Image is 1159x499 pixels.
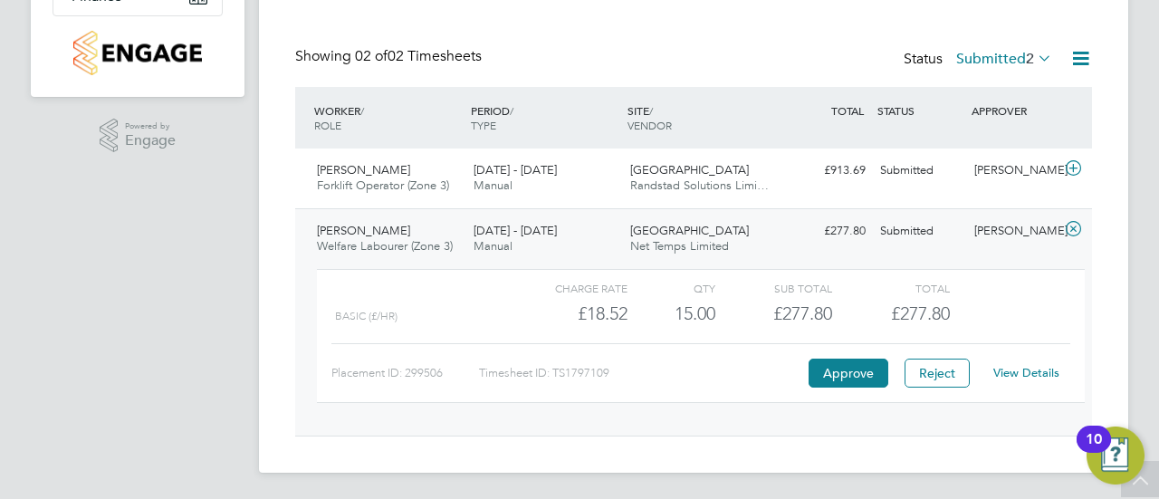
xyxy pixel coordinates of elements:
label: Submitted [956,50,1052,68]
span: Manual [474,178,512,193]
button: Reject [905,359,970,388]
div: Timesheet ID: TS1797109 [479,359,804,388]
div: Status [904,47,1056,72]
a: Powered byEngage [100,119,177,153]
div: PERIOD [466,94,623,141]
span: 02 of [355,47,388,65]
div: Showing [295,47,485,66]
button: Open Resource Center, 10 new notifications [1087,427,1145,485]
div: 15.00 [627,299,715,329]
span: Basic (£/HR) [335,310,398,322]
span: [DATE] - [DATE] [474,162,557,178]
span: / [649,103,653,118]
span: 2 [1026,50,1034,68]
div: £277.80 [715,299,832,329]
span: £277.80 [891,302,950,324]
span: TOTAL [831,103,864,118]
a: View Details [993,365,1059,380]
span: [PERSON_NAME] [317,223,410,238]
a: Go to home page [53,31,223,75]
div: QTY [627,277,715,299]
div: Charge rate [511,277,627,299]
span: VENDOR [627,118,672,132]
span: Randstad Solutions Limi… [630,178,769,193]
span: 02 Timesheets [355,47,482,65]
div: £913.69 [779,156,873,186]
span: [PERSON_NAME] [317,162,410,178]
div: 10 [1086,439,1102,463]
div: Placement ID: 299506 [331,359,479,388]
span: Net Temps Limited [630,238,729,254]
div: SITE [623,94,780,141]
div: £18.52 [511,299,627,329]
div: WORKER [310,94,466,141]
div: STATUS [873,94,967,127]
span: Powered by [125,119,176,134]
div: Submitted [873,216,967,246]
div: [PERSON_NAME] [967,216,1061,246]
span: / [510,103,513,118]
span: / [360,103,364,118]
span: [GEOGRAPHIC_DATA] [630,223,749,238]
span: Welfare Labourer (Zone 3) [317,238,453,254]
div: Sub Total [715,277,832,299]
span: Engage [125,133,176,149]
img: countryside-properties-logo-retina.png [73,31,201,75]
div: APPROVER [967,94,1061,127]
span: ROLE [314,118,341,132]
span: Forklift Operator (Zone 3) [317,178,449,193]
div: Submitted [873,156,967,186]
span: Manual [474,238,512,254]
div: Total [832,277,949,299]
span: TYPE [471,118,496,132]
button: Approve [809,359,888,388]
span: [DATE] - [DATE] [474,223,557,238]
div: £277.80 [779,216,873,246]
div: [PERSON_NAME] [967,156,1061,186]
span: [GEOGRAPHIC_DATA] [630,162,749,178]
